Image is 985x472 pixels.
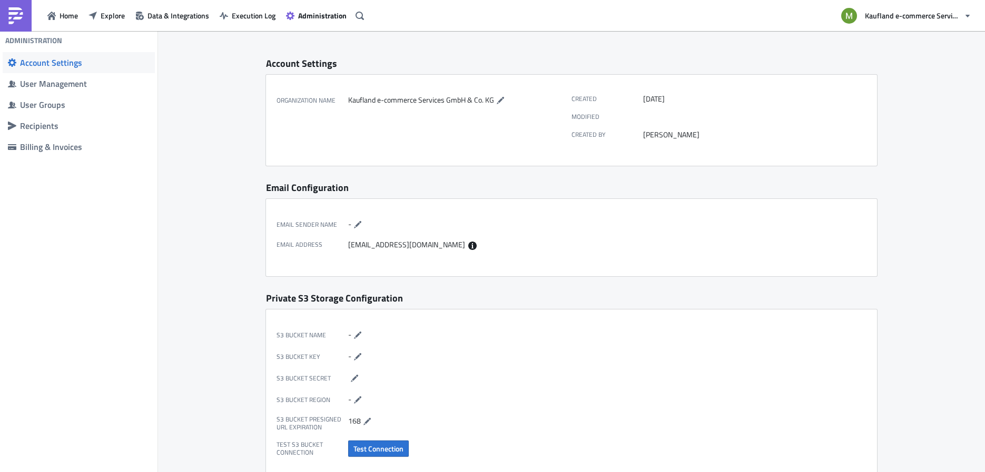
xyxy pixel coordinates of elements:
span: Administration [298,10,347,21]
div: [EMAIL_ADDRESS][DOMAIN_NAME] [348,240,566,250]
label: S3 Bucket Key [277,350,348,363]
span: - [348,350,351,361]
span: Kaufland e-commerce Services GmbH & Co. KG [865,10,960,21]
span: 168 [348,415,361,426]
span: Explore [101,10,125,21]
span: - [348,218,351,229]
div: Billing & Invoices [20,142,150,152]
label: Email Address [277,240,348,250]
button: Kaufland e-commerce Services GmbH & Co. KG [835,4,977,27]
span: Data & Integrations [147,10,209,21]
label: S3 Bucket Secret [277,372,348,385]
span: Home [60,10,78,21]
label: S3 Bucket Region [277,394,348,406]
div: Account Settings [20,57,150,68]
label: Created [572,94,643,104]
label: Modified [572,113,643,120]
label: Created by [572,130,643,139]
span: - [348,328,351,339]
h4: Administration [5,36,62,45]
button: Home [42,7,83,24]
label: Email Sender Name [277,218,348,231]
label: Organization Name [277,94,348,107]
div: Private S3 Storage Configuration [266,292,877,304]
div: User Management [20,78,150,89]
label: Test S3 Bucket Connection [277,440,348,457]
span: Test Connection [353,443,403,454]
div: Email Configuration [266,182,877,194]
img: Avatar [840,7,858,25]
img: PushMetrics [7,7,24,24]
button: Test Connection [348,440,409,457]
span: Execution Log [232,10,275,21]
label: S3 Bucket Name [277,329,348,342]
button: Explore [83,7,130,24]
button: Data & Integrations [130,7,214,24]
span: - [348,393,351,404]
div: [PERSON_NAME] [643,130,861,139]
button: Execution Log [214,7,281,24]
label: S3 Bucket Presigned URL expiration [277,415,348,431]
div: Recipients [20,120,150,131]
time: 2023-06-19T22:12:12Z [643,94,665,104]
span: Kaufland e-commerce Services GmbH & Co. KG [348,94,494,105]
button: Administration [281,7,352,24]
div: User Groups [20,99,150,110]
div: Account Settings [266,57,877,69]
